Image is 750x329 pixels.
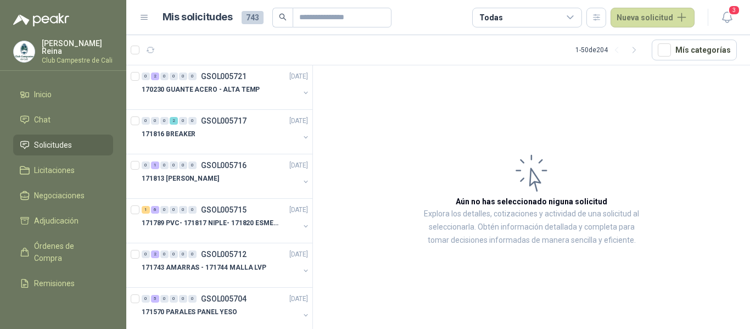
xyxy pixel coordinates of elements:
div: 0 [170,206,178,214]
a: 0 2 0 0 0 0 GSOL005721[DATE] 170230 GUANTE ACERO - ALTA TEMP [142,70,310,105]
p: GSOL005712 [201,250,247,258]
div: 0 [179,161,187,169]
span: Remisiones [34,277,75,289]
a: 0 0 0 2 0 0 GSOL005717[DATE] 171816 BREAKER [142,114,310,149]
p: Explora los detalles, cotizaciones y actividad de una solicitud al seleccionarla. Obtén informaci... [423,208,640,247]
div: 0 [142,161,150,169]
div: 2 [151,73,159,80]
a: Chat [13,109,113,130]
div: 2 [170,117,178,125]
div: 0 [142,73,150,80]
div: 0 [170,250,178,258]
button: Mís categorías [652,40,737,60]
button: 3 [717,8,737,27]
div: 0 [179,117,187,125]
span: search [279,13,287,21]
div: 0 [179,73,187,80]
div: 1 [142,206,150,214]
div: 0 [179,206,187,214]
p: GSOL005716 [201,161,247,169]
div: 0 [160,250,169,258]
a: 0 1 0 0 0 0 GSOL005716[DATE] 171813 [PERSON_NAME] [142,159,310,194]
a: Configuración [13,298,113,319]
img: Logo peakr [13,13,69,26]
div: 0 [170,295,178,303]
h1: Mis solicitudes [163,9,233,25]
span: Negociaciones [34,189,85,202]
a: 0 5 0 0 0 0 GSOL005704[DATE] 171570 PARALES PANEL YESO [142,292,310,327]
div: 0 [142,250,150,258]
div: 1 - 50 de 204 [575,41,643,59]
span: 3 [728,5,740,15]
div: 0 [188,206,197,214]
div: 0 [170,73,178,80]
a: 0 2 0 0 0 0 GSOL005712[DATE] 171743 AMARRAS - 171744 MALLA LVP [142,248,310,283]
div: 0 [151,117,159,125]
div: 0 [179,295,187,303]
div: 0 [188,73,197,80]
p: Club Campestre de Cali [42,57,113,64]
a: 1 6 0 0 0 0 GSOL005715[DATE] 171789 PVC- 171817 NIPLE- 171820 ESMERIL [142,203,310,238]
a: Órdenes de Compra [13,236,113,269]
h3: Aún no has seleccionado niguna solicitud [456,196,607,208]
p: [PERSON_NAME] Reina [42,40,113,55]
p: [DATE] [289,71,308,82]
p: [DATE] [289,116,308,126]
div: 0 [188,117,197,125]
p: GSOL005721 [201,73,247,80]
p: 171816 BREAKER [142,129,195,140]
span: Inicio [34,88,52,101]
a: Adjudicación [13,210,113,231]
div: 0 [160,206,169,214]
div: 0 [188,161,197,169]
p: GSOL005704 [201,295,247,303]
div: 0 [160,161,169,169]
p: GSOL005717 [201,117,247,125]
a: Inicio [13,84,113,105]
span: Órdenes de Compra [34,240,103,264]
div: 0 [142,117,150,125]
p: [DATE] [289,249,308,260]
div: 0 [170,161,178,169]
a: Remisiones [13,273,113,294]
p: 171813 [PERSON_NAME] [142,174,219,184]
span: Adjudicación [34,215,79,227]
p: GSOL005715 [201,206,247,214]
div: 0 [160,117,169,125]
p: [DATE] [289,160,308,171]
p: 171570 PARALES PANEL YESO [142,307,237,317]
div: 0 [179,250,187,258]
div: Todas [479,12,502,24]
p: 171743 AMARRAS - 171744 MALLA LVP [142,263,266,273]
div: 0 [142,295,150,303]
div: 0 [160,73,169,80]
img: Company Logo [14,41,35,62]
a: Solicitudes [13,135,113,155]
a: Negociaciones [13,185,113,206]
p: [DATE] [289,294,308,304]
button: Nueva solicitud [611,8,695,27]
span: 743 [242,11,264,24]
div: 0 [188,250,197,258]
span: Chat [34,114,51,126]
div: 2 [151,250,159,258]
div: 6 [151,206,159,214]
p: 171789 PVC- 171817 NIPLE- 171820 ESMERIL [142,218,278,228]
span: Solicitudes [34,139,72,151]
span: Licitaciones [34,164,75,176]
div: 0 [188,295,197,303]
div: 1 [151,161,159,169]
p: 170230 GUANTE ACERO - ALTA TEMP [142,85,260,95]
p: [DATE] [289,205,308,215]
div: 0 [160,295,169,303]
div: 5 [151,295,159,303]
a: Licitaciones [13,160,113,181]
